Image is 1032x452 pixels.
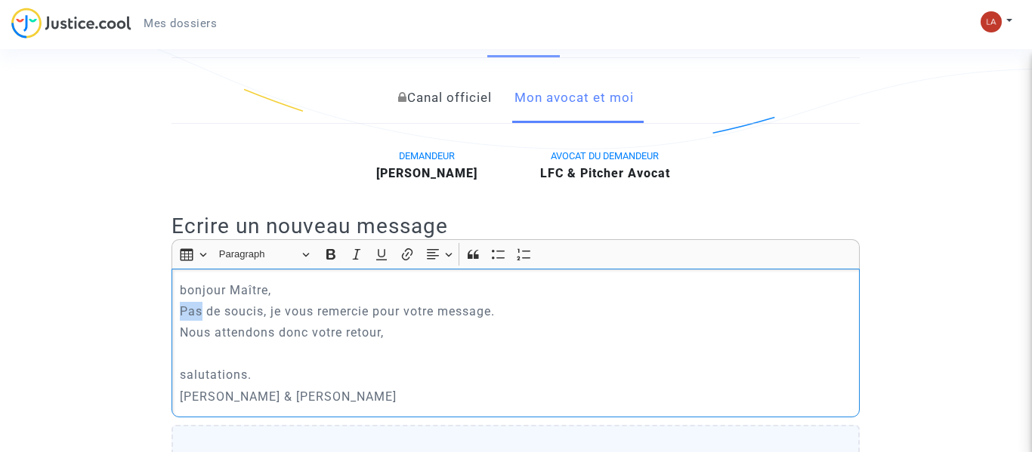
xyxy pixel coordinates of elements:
[180,387,852,406] p: [PERSON_NAME] & [PERSON_NAME]
[180,302,852,321] p: Pas de soucis, je vous remercie pour votre message.
[551,150,659,161] span: AVOCAT DU DEMANDEUR
[180,323,852,342] p: Nous attendons donc votre retour,
[131,12,229,35] a: Mes dossiers
[180,365,852,384] p: salutations.
[398,73,492,123] a: Canal officiel
[171,269,860,417] div: Rich Text Editor, main
[171,213,860,239] h2: Ecrire un nouveau message
[144,17,217,30] span: Mes dossiers
[180,281,852,300] p: bonjour Maître,
[171,239,860,269] div: Editor toolbar
[11,8,131,38] img: jc-logo.svg
[219,245,298,263] span: Paragraph
[399,150,455,161] span: DEMANDEUR
[212,243,317,266] button: Paragraph
[376,166,477,180] b: [PERSON_NAME]
[514,73,634,123] a: Mon avocat et moi
[540,166,670,180] b: LFC & Pitcher Avocat
[981,11,1002,32] img: 061d264c70b287290fe2068bf3196acc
